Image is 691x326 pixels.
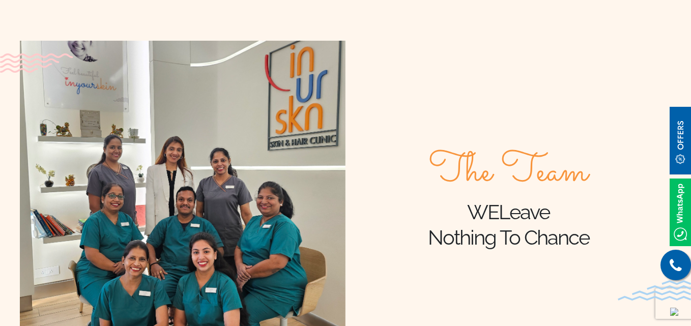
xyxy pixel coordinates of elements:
img: bluewave [618,280,691,301]
div: WE Leave [345,199,671,225]
img: Whatsappicon [670,179,691,246]
img: offerBt [670,107,691,174]
a: Whatsappicon [670,205,691,217]
img: up-blue-arrow.svg [670,308,678,316]
div: Nothing To Chance [345,225,671,250]
span: The Team [429,150,588,195]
